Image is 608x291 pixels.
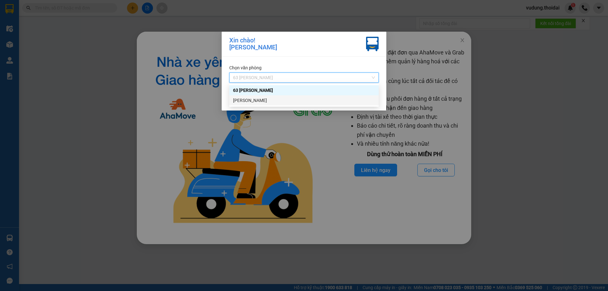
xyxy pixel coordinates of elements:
[233,87,375,94] div: 63 [PERSON_NAME]
[233,73,375,82] span: 63 Trần Quang Tặng
[229,85,379,95] div: 63 Trần Quang Tặng
[233,97,375,104] div: [PERSON_NAME]
[229,95,379,105] div: Lý Nhân
[229,37,277,51] div: Xin chào! [PERSON_NAME]
[229,64,379,71] div: Chọn văn phòng
[366,37,379,51] img: vxr-icon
